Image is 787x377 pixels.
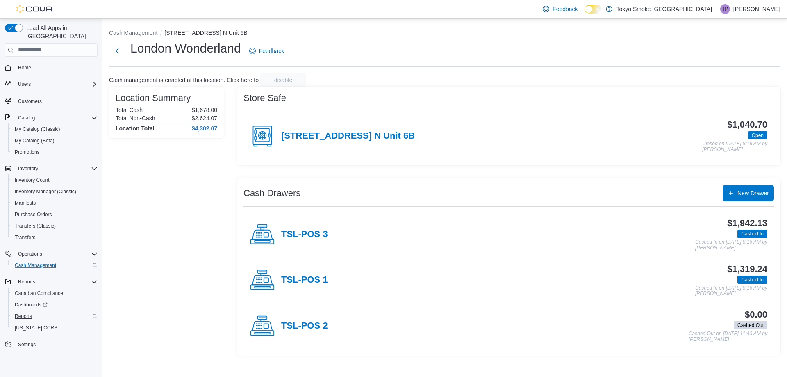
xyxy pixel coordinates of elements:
span: Inventory [18,165,38,172]
p: Cashed In on [DATE] 8:16 AM by [PERSON_NAME] [695,240,767,251]
input: Dark Mode [585,5,602,14]
span: Open [752,132,764,139]
span: Cashed Out [734,321,767,329]
span: Catalog [15,113,98,123]
span: Customers [18,98,42,105]
span: Customers [15,96,98,106]
span: Manifests [11,198,98,208]
span: Canadian Compliance [11,288,98,298]
span: Inventory Count [15,177,50,183]
span: Dashboards [15,302,48,308]
span: Home [15,62,98,73]
span: Cashed In [737,230,767,238]
button: Reports [15,277,39,287]
span: Cashed In [737,276,767,284]
img: Cova [16,5,53,13]
span: New Drawer [737,189,769,197]
button: Inventory Count [8,174,101,186]
span: Promotions [15,149,40,155]
nav: Complex example [5,58,98,372]
a: My Catalog (Classic) [11,124,64,134]
a: Inventory Manager (Classic) [11,187,80,196]
button: Customers [2,95,101,107]
a: Feedback [246,43,287,59]
a: Settings [15,340,39,350]
h4: TSL-POS 1 [281,275,328,286]
h4: TSL-POS 3 [281,229,328,240]
span: Inventory Count [11,175,98,185]
h4: TSL-POS 2 [281,321,328,331]
button: Reports [8,311,101,322]
h3: $1,319.24 [727,264,767,274]
p: $2,624.07 [192,115,217,121]
h3: $0.00 [745,310,767,320]
span: Cashed In [741,276,764,283]
span: Operations [15,249,98,259]
button: Catalog [15,113,38,123]
h3: $1,040.70 [727,120,767,130]
h6: Total Cash [116,107,143,113]
button: New Drawer [723,185,774,201]
span: Purchase Orders [11,210,98,219]
span: Reports [11,311,98,321]
span: Inventory Manager (Classic) [15,188,76,195]
button: Settings [2,338,101,350]
button: Catalog [2,112,101,123]
a: Customers [15,96,45,106]
span: My Catalog (Classic) [11,124,98,134]
a: Cash Management [11,260,59,270]
a: My Catalog (Beta) [11,136,58,146]
span: Feedback [259,47,284,55]
h4: $4,302.07 [192,125,217,132]
span: Promotions [11,147,98,157]
span: My Catalog (Classic) [15,126,60,133]
span: Canadian Compliance [15,290,63,297]
button: My Catalog (Beta) [8,135,101,146]
a: Inventory Count [11,175,53,185]
span: Cashed In [741,230,764,238]
h3: Location Summary [116,93,191,103]
p: Cash management is enabled at this location. Click here to [109,77,259,83]
a: Reports [11,311,35,321]
h6: Total Non-Cash [116,115,155,121]
span: Feedback [553,5,578,13]
button: Next [109,43,125,59]
button: Transfers [8,232,101,243]
div: Taylor Pontin [720,4,730,14]
span: Manifests [15,200,36,206]
a: Feedback [539,1,581,17]
span: TP [722,4,728,14]
span: Transfers [15,234,35,241]
p: Cashed In on [DATE] 8:16 AM by [PERSON_NAME] [695,286,767,297]
h3: Cash Drawers [243,188,300,198]
span: Inventory [15,164,98,174]
nav: An example of EuiBreadcrumbs [109,29,780,39]
span: Cash Management [15,262,56,269]
span: Reports [15,277,98,287]
span: Transfers [11,233,98,242]
button: [US_STATE] CCRS [8,322,101,334]
a: Canadian Compliance [11,288,66,298]
button: Transfers (Classic) [8,220,101,232]
button: Operations [2,248,101,260]
button: Inventory [15,164,41,174]
button: Cash Management [109,30,157,36]
p: Closed on [DATE] 8:16 AM by [PERSON_NAME] [702,141,767,152]
button: Manifests [8,197,101,209]
h4: [STREET_ADDRESS] N Unit 6B [281,131,415,142]
h3: Store Safe [243,93,286,103]
button: Promotions [8,146,101,158]
p: Tokyo Smoke [GEOGRAPHIC_DATA] [616,4,712,14]
button: Inventory [2,163,101,174]
span: Cash Management [11,260,98,270]
button: Purchase Orders [8,209,101,220]
button: Reports [2,276,101,288]
span: Settings [18,341,36,348]
h4: Location Total [116,125,155,132]
a: [US_STATE] CCRS [11,323,61,333]
button: Inventory Manager (Classic) [8,186,101,197]
span: Load All Apps in [GEOGRAPHIC_DATA] [23,24,98,40]
span: Open [748,131,767,139]
button: disable [260,73,306,87]
span: Washington CCRS [11,323,98,333]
